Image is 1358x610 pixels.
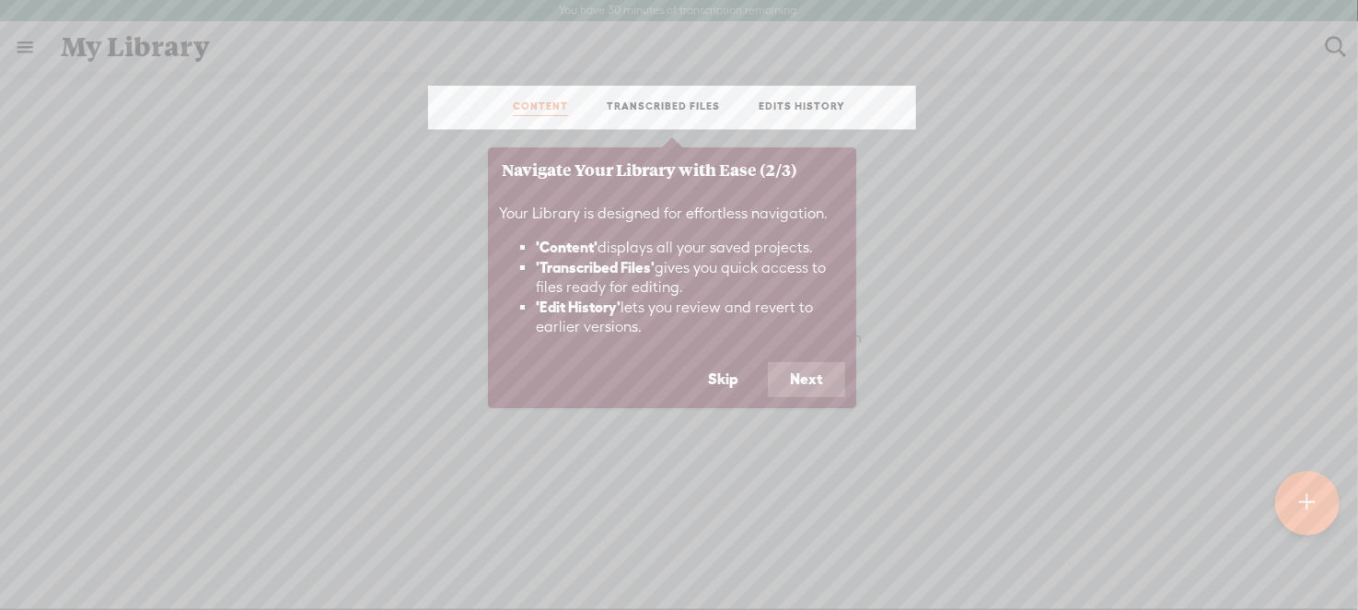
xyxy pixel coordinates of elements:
button: Next [768,362,845,397]
b: 'Edit History' [536,299,621,315]
li: displays all your saved projects. [536,238,845,258]
b: 'Content' [536,239,598,255]
button: Skip [686,362,760,397]
b: 'Transcribed Files' [536,259,655,276]
li: lets you review and revert to earlier versions. [536,298,845,337]
h3: Navigate Your Library with Ease (2/3) [502,161,842,179]
a: CONTENT [513,100,568,116]
div: Your Library is designed for effortless navigation. [488,194,856,363]
a: EDITS HISTORY [759,100,845,116]
a: TRANSCRIBED FILES [607,100,720,116]
li: gives you quick access to files ready for editing. [536,258,845,298]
